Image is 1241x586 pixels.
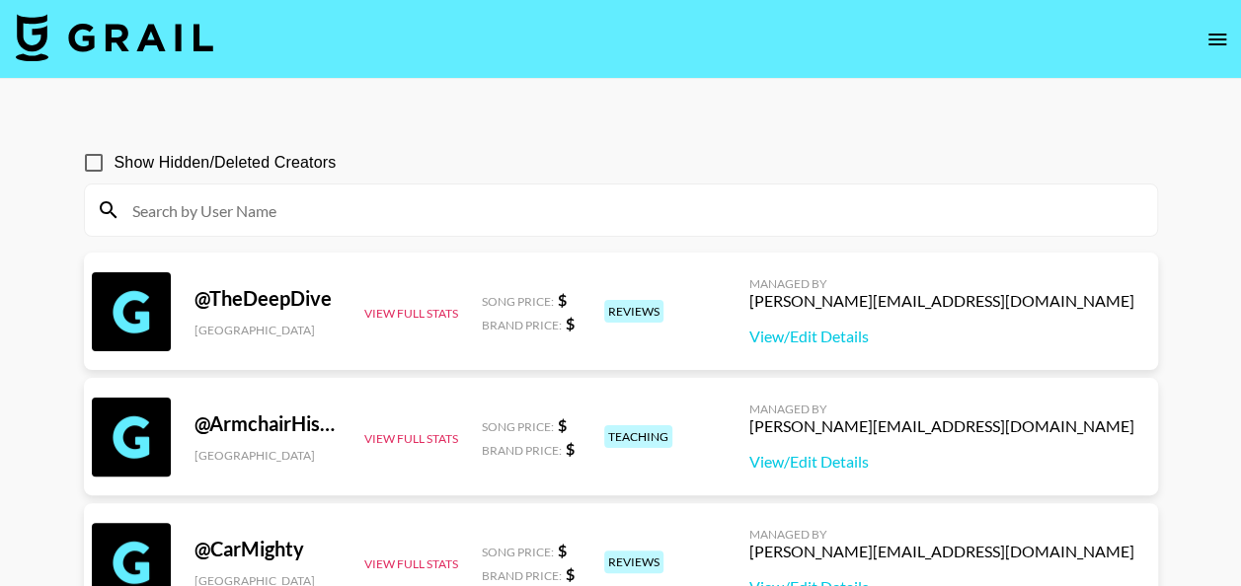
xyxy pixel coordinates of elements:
span: Song Price: [482,294,554,309]
span: Show Hidden/Deleted Creators [115,151,337,175]
strong: $ [566,564,575,583]
div: Managed By [749,402,1134,416]
div: @ ArmchairHistorian [194,411,341,436]
div: reviews [604,300,663,323]
button: open drawer [1198,20,1237,59]
span: Brand Price: [482,443,562,458]
strong: $ [558,290,567,309]
div: [GEOGRAPHIC_DATA] [194,323,341,337]
div: [GEOGRAPHIC_DATA] [194,448,341,463]
button: View Full Stats [364,556,458,571]
strong: $ [566,439,575,458]
span: Brand Price: [482,318,562,332]
div: [PERSON_NAME][EMAIL_ADDRESS][DOMAIN_NAME] [749,291,1134,311]
div: teaching [604,425,672,448]
div: [PERSON_NAME][EMAIL_ADDRESS][DOMAIN_NAME] [749,416,1134,436]
strong: $ [558,541,567,559]
div: @ CarMighty [194,537,341,561]
span: Song Price: [482,419,554,434]
a: View/Edit Details [749,327,1134,346]
div: reviews [604,550,663,573]
strong: $ [558,415,567,434]
span: Song Price: [482,545,554,559]
button: View Full Stats [364,431,458,446]
a: View/Edit Details [749,452,1134,472]
img: Grail Talent [16,14,213,61]
button: View Full Stats [364,306,458,321]
div: @ TheDeepDive [194,286,341,311]
div: Managed By [749,276,1134,291]
div: Managed By [749,527,1134,542]
div: [PERSON_NAME][EMAIL_ADDRESS][DOMAIN_NAME] [749,542,1134,561]
strong: $ [566,314,575,332]
input: Search by User Name [120,194,1145,226]
span: Brand Price: [482,568,562,583]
